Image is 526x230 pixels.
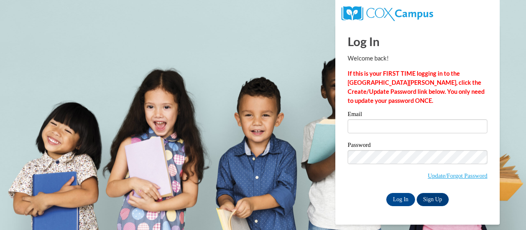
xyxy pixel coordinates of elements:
[386,193,415,206] input: Log In
[341,9,433,16] a: COX Campus
[348,33,487,50] h1: Log In
[428,172,487,179] a: Update/Forgot Password
[348,142,487,150] label: Password
[348,70,484,104] strong: If this is your FIRST TIME logging in to the [GEOGRAPHIC_DATA][PERSON_NAME], click the Create/Upd...
[348,111,487,119] label: Email
[348,54,487,63] p: Welcome back!
[341,6,433,21] img: COX Campus
[417,193,449,206] a: Sign Up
